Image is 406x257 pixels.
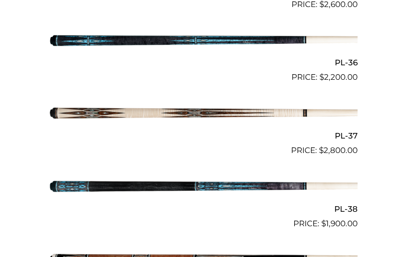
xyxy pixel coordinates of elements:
a: PL-38 $1,900.00 [48,160,358,229]
span: $ [319,72,324,82]
img: PL-36 [48,14,358,66]
a: PL-36 $2,200.00 [48,14,358,83]
bdi: 2,800.00 [319,146,358,155]
a: PL-37 $2,800.00 [48,87,358,156]
img: PL-37 [48,87,358,139]
bdi: 2,200.00 [319,72,358,82]
bdi: 1,900.00 [321,219,358,228]
span: $ [321,219,326,228]
img: PL-38 [48,160,358,212]
span: $ [319,146,324,155]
